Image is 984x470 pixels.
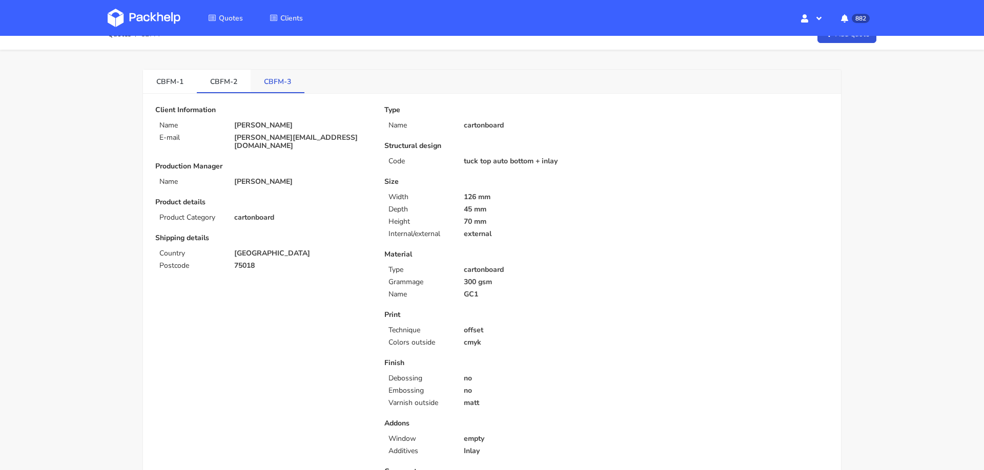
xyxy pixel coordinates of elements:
p: Name [159,121,222,130]
p: Varnish outside [388,399,451,407]
p: Depth [388,205,451,213]
p: Print [384,311,599,319]
p: Name [159,178,222,186]
a: Quotes [108,30,131,38]
p: Type [384,106,599,114]
p: 45 mm [464,205,600,213]
p: Structural design [384,142,599,150]
p: 70 mm [464,218,600,226]
p: Size [384,178,599,186]
span: CBFM [140,30,160,38]
p: Finish [384,359,599,367]
p: Shipping details [155,234,370,242]
p: Postcode [159,262,222,270]
p: Additives [388,447,451,455]
p: offset [464,326,600,334]
p: Debossing [388,374,451,382]
p: Product details [155,198,370,206]
p: Height [388,218,451,226]
p: cartonboard [234,213,370,222]
p: Country [159,249,222,258]
p: Width [388,193,451,201]
p: E-mail [159,134,222,142]
p: Production Manager [155,162,370,170]
p: Grammage [388,278,451,286]
a: Clients [257,9,315,27]
p: Inlay [464,447,600,455]
p: Window [388,435,451,443]
p: tuck top auto bottom + inlay [464,157,600,165]
a: CBFM-2 [197,70,251,92]
p: Colors outside [388,338,451,347]
p: 126 mm [464,193,600,201]
p: Embossing [388,387,451,395]
a: CBFM-1 [143,70,197,92]
p: no [464,374,600,382]
p: Addons [384,419,599,428]
p: Name [388,121,451,130]
p: Name [388,290,451,298]
button: 882 [833,9,876,27]
p: Internal/external [388,230,451,238]
a: Quotes [196,9,255,27]
p: no [464,387,600,395]
span: Quotes [219,13,243,23]
p: GC1 [464,290,600,298]
p: cartonboard [464,121,600,130]
p: Client Information [155,106,370,114]
p: Material [384,250,599,259]
p: empty [464,435,600,443]
p: [GEOGRAPHIC_DATA] [234,249,370,258]
p: cartonboard [464,266,600,274]
p: Type [388,266,451,274]
p: cmyk [464,338,600,347]
p: Technique [388,326,451,334]
span: Clients [280,13,303,23]
p: 300 gsm [464,278,600,286]
p: [PERSON_NAME] [234,178,370,186]
p: 75018 [234,262,370,270]
p: [PERSON_NAME][EMAIL_ADDRESS][DOMAIN_NAME] [234,134,370,150]
img: Dashboard [108,9,180,27]
a: CBFM-3 [251,70,304,92]
p: Code [388,157,451,165]
p: Product Category [159,213,222,222]
p: external [464,230,600,238]
p: [PERSON_NAME] [234,121,370,130]
p: matt [464,399,600,407]
span: 882 [852,14,870,23]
